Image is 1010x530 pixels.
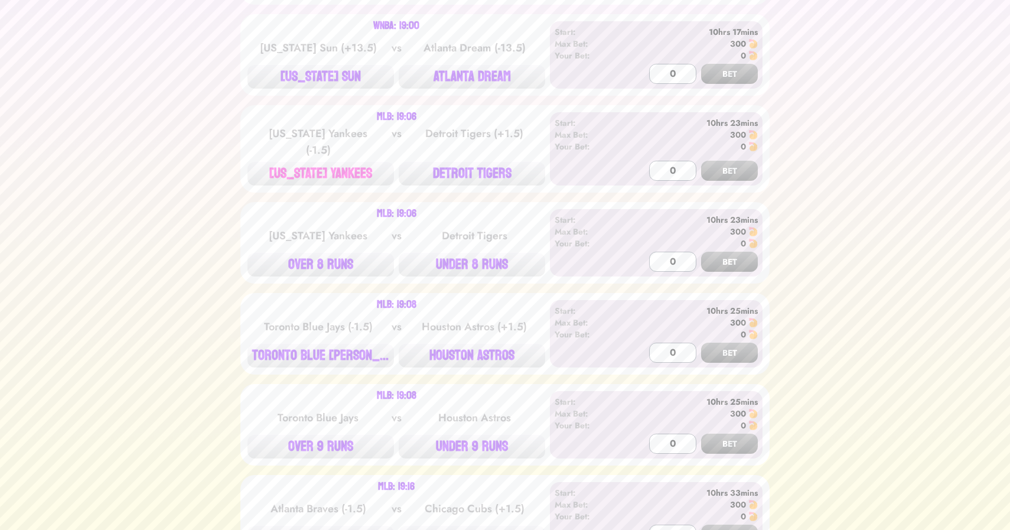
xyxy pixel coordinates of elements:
[555,238,623,249] div: Your Bet:
[555,214,623,226] div: Start:
[377,391,416,401] div: MLB: 19:08
[730,408,746,420] div: 300
[555,305,623,317] div: Start:
[623,305,758,317] div: 10hrs 25mins
[259,125,378,158] div: [US_STATE] Yankees (-1.5)
[389,125,404,158] div: vs
[555,499,623,511] div: Max Bet:
[555,26,623,38] div: Start:
[389,318,404,335] div: vs
[377,112,416,122] div: MLB: 19:06
[399,435,545,459] button: UNDER 9 RUNS
[741,420,746,431] div: 0
[389,40,404,56] div: vs
[555,420,623,431] div: Your Bet:
[555,511,623,522] div: Your Bet:
[555,141,623,152] div: Your Bet:
[378,482,415,492] div: MLB: 19:16
[555,396,623,408] div: Start:
[399,344,545,368] button: HOUSTON ASTROS
[748,130,758,139] img: 🍤
[399,253,545,277] button: UNDER 8 RUNS
[748,142,758,151] img: 🍤
[748,239,758,248] img: 🍤
[623,214,758,226] div: 10hrs 23mins
[555,50,623,61] div: Your Bet:
[415,40,534,56] div: Atlanta Dream (-13.5)
[377,209,416,219] div: MLB: 19:06
[555,329,623,340] div: Your Bet:
[259,227,378,244] div: [US_STATE] Yankees
[730,317,746,329] div: 300
[415,500,534,517] div: Chicago Cubs (+1.5)
[730,129,746,141] div: 300
[748,409,758,418] img: 🍤
[415,318,534,335] div: Houston Astros (+1.5)
[748,500,758,509] img: 🍤
[247,344,394,368] button: TORONTO BLUE [PERSON_NAME]...
[748,330,758,339] img: 🍤
[247,65,394,89] button: [US_STATE] SUN
[389,409,404,426] div: vs
[741,329,746,340] div: 0
[399,162,545,186] button: DETROIT TIGERS
[259,40,378,56] div: [US_STATE] Sun (+13.5)
[373,21,419,31] div: WNBA: 19:00
[259,409,378,426] div: Toronto Blue Jays
[748,318,758,327] img: 🍤
[741,511,746,522] div: 0
[623,487,758,499] div: 10hrs 33mins
[730,499,746,511] div: 300
[415,125,534,158] div: Detroit Tigers (+1.5)
[701,161,758,181] button: BET
[555,487,623,499] div: Start:
[415,227,534,244] div: Detroit Tigers
[748,512,758,521] img: 🍤
[555,408,623,420] div: Max Bet:
[748,227,758,236] img: 🍤
[555,317,623,329] div: Max Bet:
[741,50,746,61] div: 0
[730,38,746,50] div: 300
[247,162,394,186] button: [US_STATE] YANKEES
[247,253,394,277] button: OVER 8 RUNS
[623,117,758,129] div: 10hrs 23mins
[623,26,758,38] div: 10hrs 17mins
[748,39,758,48] img: 🍤
[389,227,404,244] div: vs
[377,300,416,310] div: MLB: 19:08
[555,38,623,50] div: Max Bet:
[701,64,758,84] button: BET
[741,238,746,249] div: 0
[247,435,394,459] button: OVER 9 RUNS
[259,318,378,335] div: Toronto Blue Jays (-1.5)
[259,500,378,517] div: Atlanta Braves (-1.5)
[701,252,758,272] button: BET
[730,226,746,238] div: 300
[415,409,534,426] div: Houston Astros
[741,141,746,152] div: 0
[555,117,623,129] div: Start:
[748,51,758,60] img: 🍤
[701,343,758,363] button: BET
[555,129,623,141] div: Max Bet:
[389,500,404,517] div: vs
[555,226,623,238] div: Max Bet:
[701,434,758,454] button: BET
[748,421,758,430] img: 🍤
[399,65,545,89] button: ATLANTA DREAM
[623,396,758,408] div: 10hrs 25mins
